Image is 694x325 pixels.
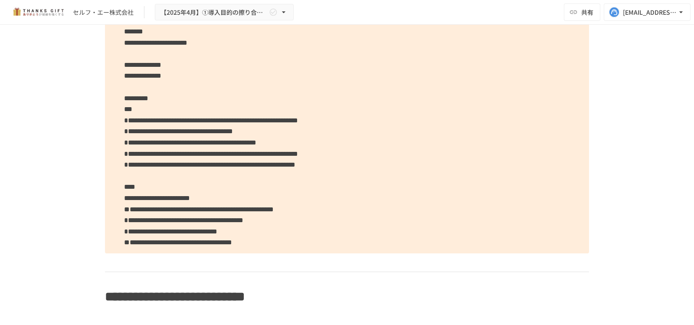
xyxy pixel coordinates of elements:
[10,5,66,19] img: mMP1OxWUAhQbsRWCurg7vIHe5HqDpP7qZo7fRoNLXQh
[604,3,691,21] button: [EMAIL_ADDRESS][DOMAIN_NAME]
[160,7,267,18] span: 【2025年4月】①導入目的の擦り合わせ・今後のご案内
[155,4,294,21] button: 【2025年4月】①導入目的の擦り合わせ・今後のご案内
[581,7,593,17] span: 共有
[73,8,134,17] div: セルフ・エー株式会社
[564,3,600,21] button: 共有
[623,7,677,18] div: [EMAIL_ADDRESS][DOMAIN_NAME]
